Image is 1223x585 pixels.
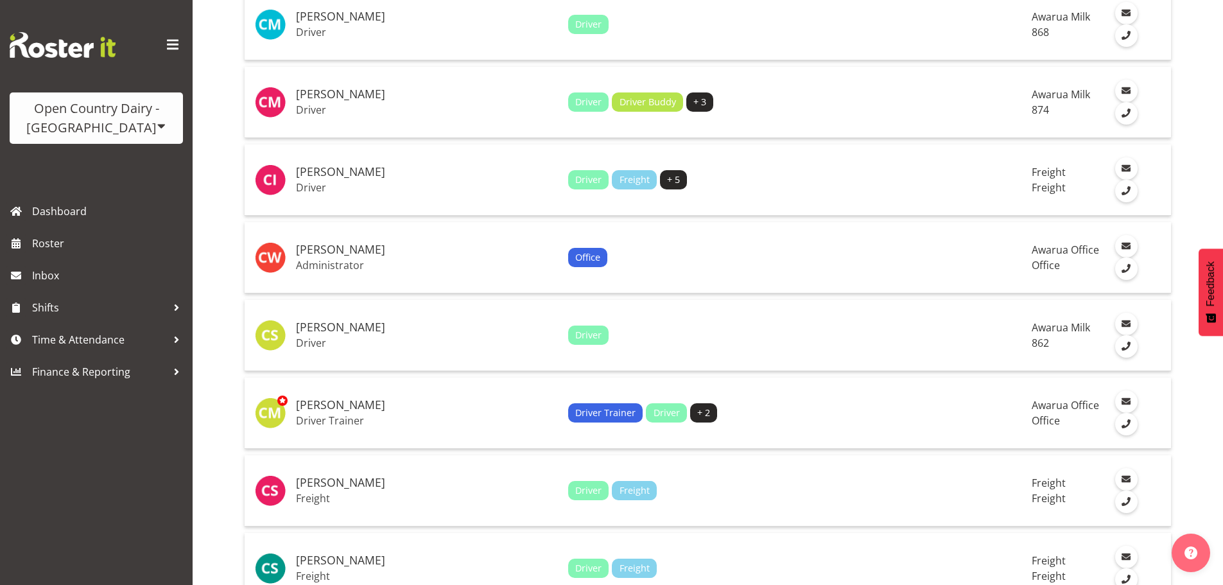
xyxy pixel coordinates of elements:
[255,164,286,195] img: cindy-irvine7405.jpg
[296,492,558,505] p: Freight
[1032,103,1049,117] span: 874
[1032,491,1066,505] span: Freight
[1032,554,1066,568] span: Freight
[1032,258,1060,272] span: Office
[1032,398,1099,412] span: Awarua Office
[575,328,602,342] span: Driver
[296,181,558,194] p: Driver
[10,32,116,58] img: Rosterit website logo
[296,166,558,179] h5: [PERSON_NAME]
[296,554,558,567] h5: [PERSON_NAME]
[1115,390,1138,413] a: Email Employee
[654,406,680,420] span: Driver
[575,95,602,109] span: Driver
[575,406,636,420] span: Driver Trainer
[1184,546,1197,559] img: help-xxl-2.png
[1115,546,1138,568] a: Email Employee
[1115,468,1138,491] a: Email Employee
[620,484,650,498] span: Freight
[32,362,167,381] span: Finance & Reporting
[1032,320,1090,335] span: Awarua Milk
[575,17,602,31] span: Driver
[1115,80,1138,102] a: Email Employee
[693,95,706,109] span: + 3
[255,475,286,506] img: craig-stratford7403.jpg
[575,250,600,265] span: Office
[296,321,558,334] h5: [PERSON_NAME]
[22,99,170,137] div: Open Country Dairy - [GEOGRAPHIC_DATA]
[1032,336,1049,350] span: 862
[255,242,286,273] img: clare-welland8449.jpg
[1115,313,1138,335] a: Email Employee
[1032,87,1090,101] span: Awarua Milk
[1115,491,1138,513] a: Call Employee
[255,320,286,351] img: colin-schwarz11652.jpg
[32,202,186,221] span: Dashboard
[1205,261,1217,306] span: Feedback
[1032,165,1066,179] span: Freight
[1115,157,1138,180] a: Email Employee
[296,336,558,349] p: Driver
[575,561,602,575] span: Driver
[296,476,558,489] h5: [PERSON_NAME]
[296,570,558,582] p: Freight
[1115,2,1138,24] a: Email Employee
[1115,180,1138,202] a: Call Employee
[296,414,558,427] p: Driver Trainer
[255,9,286,40] img: christopher-mciver7447.jpg
[1032,414,1060,428] span: Office
[1032,569,1066,583] span: Freight
[296,103,558,116] p: Driver
[697,406,710,420] span: + 2
[1115,258,1138,280] a: Call Employee
[32,330,167,349] span: Time & Attendance
[296,243,558,256] h5: [PERSON_NAME]
[1032,180,1066,195] span: Freight
[620,95,676,109] span: Driver Buddy
[296,88,558,101] h5: [PERSON_NAME]
[667,173,680,187] span: + 5
[1115,413,1138,435] a: Call Employee
[296,10,558,23] h5: [PERSON_NAME]
[296,399,558,412] h5: [PERSON_NAME]
[32,266,186,285] span: Inbox
[1115,335,1138,358] a: Call Employee
[1115,24,1138,47] a: Call Employee
[255,397,286,428] img: corey-millan10439.jpg
[575,484,602,498] span: Driver
[575,173,602,187] span: Driver
[255,87,286,118] img: christopher-mcrae7384.jpg
[1032,243,1099,257] span: Awarua Office
[620,173,650,187] span: Freight
[1115,102,1138,125] a: Call Employee
[296,259,558,272] p: Administrator
[255,553,286,584] img: craig-sutherland7436.jpg
[32,298,167,317] span: Shifts
[1032,10,1090,24] span: Awarua Milk
[1032,476,1066,490] span: Freight
[1115,235,1138,258] a: Email Employee
[620,561,650,575] span: Freight
[1199,249,1223,336] button: Feedback - Show survey
[1032,25,1049,39] span: 868
[32,234,186,253] span: Roster
[296,26,558,39] p: Driver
